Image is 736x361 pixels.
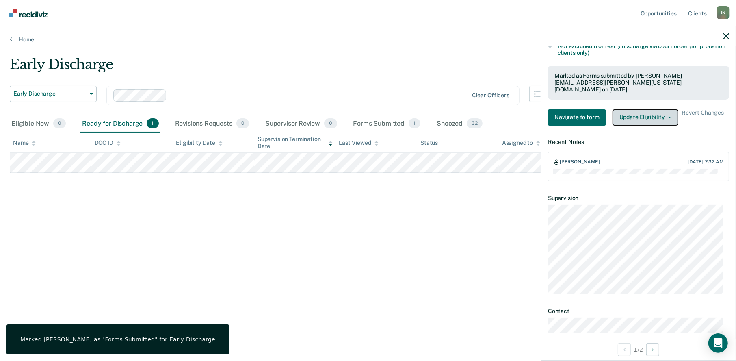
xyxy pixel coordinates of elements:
div: Not excluded from early discharge via court order (for probation clients [558,43,729,57]
div: Last Viewed [339,139,379,146]
div: Forms Submitted [352,115,422,133]
img: Recidiviz [9,9,48,17]
span: 1 [147,118,158,129]
div: Assigned to [502,139,540,146]
div: [PERSON_NAME] [560,159,600,165]
div: Status [420,139,438,146]
span: Early Discharge [13,90,87,97]
span: Revert Changes [682,109,724,126]
dt: Supervision [548,195,729,202]
div: [DATE] 7:32 AM [688,159,724,165]
div: Clear officers [472,92,509,99]
div: Eligibility Date [176,139,223,146]
a: Home [10,36,726,43]
span: 0 [53,118,66,129]
div: J N [717,6,730,19]
button: Navigate to form [548,109,606,126]
div: Marked [PERSON_NAME] as "Forms Submitted" for Early Discharge [20,336,215,343]
dt: Recent Notes [548,139,729,146]
div: Supervisor Review [264,115,339,133]
div: Open Intercom Messenger [708,333,728,353]
div: Early Discharge [10,56,562,79]
button: Next Opportunity [646,343,659,356]
a: Navigate to form link [548,109,609,126]
div: 1 / 2 [541,339,736,360]
div: Eligible Now [10,115,67,133]
span: 32 [467,118,483,129]
dt: Contact [548,308,729,315]
span: 0 [236,118,249,129]
div: Name [13,139,36,146]
button: Previous Opportunity [618,343,631,356]
button: Update Eligibility [613,109,678,126]
span: only) [577,50,589,56]
button: Profile dropdown button [717,6,730,19]
div: Marked as Forms submitted by [PERSON_NAME][EMAIL_ADDRESS][PERSON_NAME][US_STATE][DOMAIN_NAME] on ... [554,72,723,93]
div: Supervision Termination Date [258,136,333,150]
div: DOC ID [95,139,121,146]
div: Ready for Discharge [80,115,160,133]
div: Snoozed [435,115,484,133]
div: Revisions Requests [173,115,251,133]
span: 0 [324,118,337,129]
span: 1 [409,118,420,129]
